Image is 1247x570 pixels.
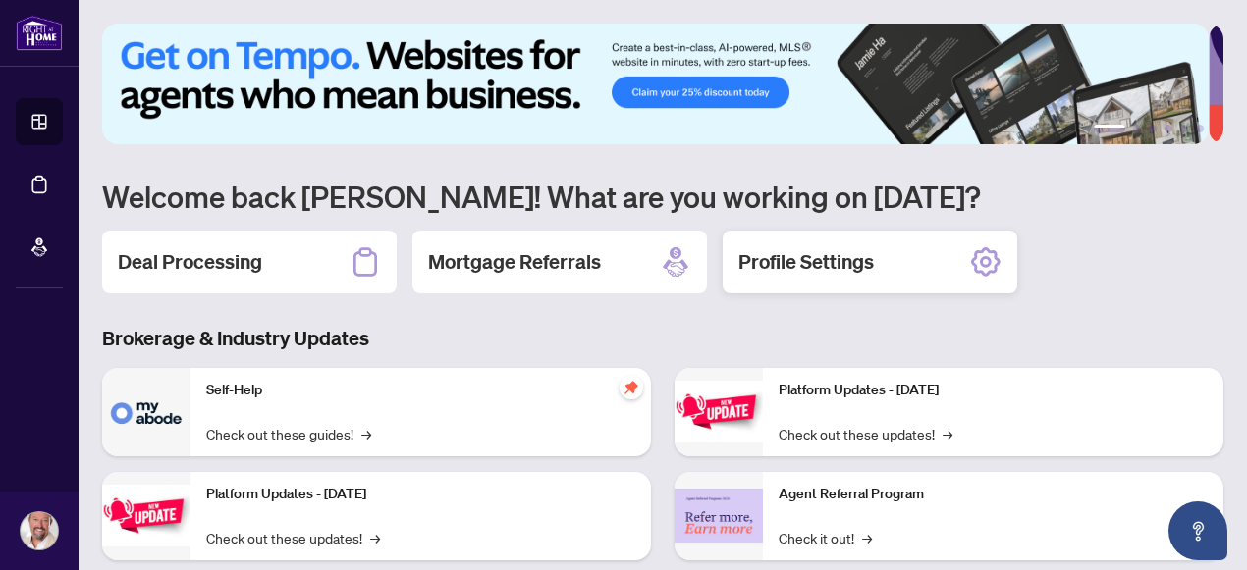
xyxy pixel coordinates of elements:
a: Check out these updates!→ [206,527,380,548]
span: → [943,423,952,444]
img: Platform Updates - June 23, 2025 [675,381,763,442]
button: 5 [1180,125,1188,132]
button: Open asap [1168,501,1227,560]
span: → [370,527,380,548]
button: 3 [1149,125,1157,132]
span: → [862,527,872,548]
p: Agent Referral Program [779,484,1208,505]
button: 6 [1196,125,1204,132]
img: Profile Icon [21,512,58,549]
p: Self-Help [206,380,635,401]
span: pushpin [620,376,643,399]
img: logo [16,15,63,51]
img: Self-Help [102,368,190,456]
h3: Brokerage & Industry Updates [102,325,1223,352]
img: Slide 0 [102,24,1209,144]
a: Check out these updates!→ [779,423,952,444]
p: Platform Updates - [DATE] [779,380,1208,401]
h2: Profile Settings [738,248,874,276]
h2: Mortgage Referrals [428,248,601,276]
p: Platform Updates - [DATE] [206,484,635,505]
button: 4 [1165,125,1172,132]
h1: Welcome back [PERSON_NAME]! What are you working on [DATE]? [102,178,1223,215]
a: Check out these guides!→ [206,423,371,444]
h2: Deal Processing [118,248,262,276]
span: → [361,423,371,444]
button: 2 [1133,125,1141,132]
img: Agent Referral Program [675,489,763,543]
a: Check it out!→ [779,527,872,548]
button: 1 [1094,125,1125,132]
img: Platform Updates - September 16, 2025 [102,485,190,546]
